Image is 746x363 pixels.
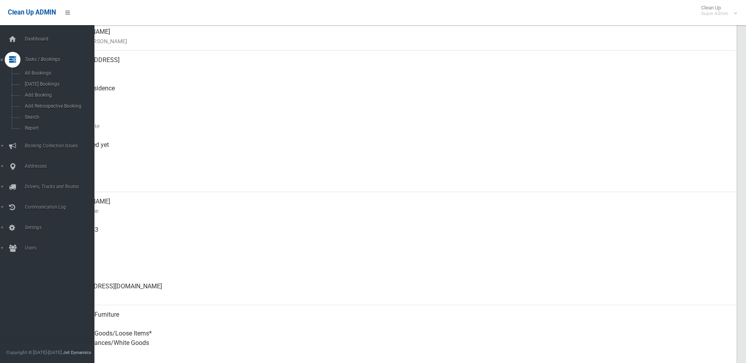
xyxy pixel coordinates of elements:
[63,51,730,79] div: [STREET_ADDRESS]
[63,37,730,46] small: Name of [PERSON_NAME]
[22,184,100,189] span: Drivers, Trucks and Routes
[697,5,736,16] span: Clean Up
[22,163,100,169] span: Addresses
[701,11,728,16] small: Super Admin
[22,125,94,131] span: Report
[22,103,94,109] span: Add Retrospective Booking
[22,57,100,62] span: Tasks / Bookings
[63,277,730,305] div: [EMAIL_ADDRESS][DOMAIN_NAME]
[22,143,100,148] span: Booking Collection Issues
[63,178,730,187] small: Zone
[63,192,730,220] div: [PERSON_NAME]
[63,22,730,51] div: [PERSON_NAME]
[63,206,730,216] small: Contact Name
[63,235,730,244] small: Mobile
[22,81,94,87] span: [DATE] Bookings
[22,36,100,42] span: Dashboard
[63,107,730,136] div: [DATE]
[22,245,100,251] span: Users
[63,220,730,249] div: 0408200853
[22,70,94,76] span: All Bookings
[63,150,730,159] small: Collected At
[22,225,100,230] span: Settings
[63,164,730,192] div: [DATE]
[63,79,730,107] div: Front of Residence
[63,93,730,103] small: Pickup Point
[63,136,730,164] div: Not collected yet
[22,114,94,120] span: Search
[35,277,737,305] a: [EMAIL_ADDRESS][DOMAIN_NAME]Email
[63,350,91,355] strong: Jet Dynamics
[63,65,730,74] small: Address
[63,348,730,357] small: Items
[63,263,730,272] small: Landline
[63,291,730,301] small: Email
[63,249,730,277] div: None given
[22,92,94,98] span: Add Booking
[8,9,56,16] span: Clean Up ADMIN
[6,350,62,355] span: Copyright © [DATE]-[DATE]
[22,204,100,210] span: Communication Log
[63,121,730,131] small: Collection Date
[63,305,730,362] div: Household Furniture Electronics Household Goods/Loose Items* Metal Appliances/White Goods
